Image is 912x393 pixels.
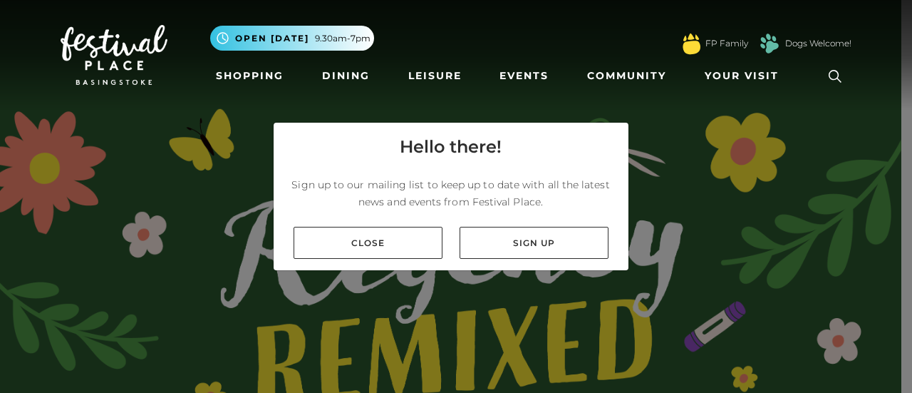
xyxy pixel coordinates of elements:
a: Leisure [403,63,467,89]
a: FP Family [705,37,748,50]
a: Your Visit [699,63,792,89]
a: Community [581,63,672,89]
a: Dogs Welcome! [785,37,851,50]
a: Events [494,63,554,89]
a: Close [294,227,442,259]
h4: Hello there! [400,134,502,160]
span: Your Visit [705,68,779,83]
a: Shopping [210,63,289,89]
img: Festival Place Logo [61,25,167,85]
span: Open [DATE] [235,32,309,45]
p: Sign up to our mailing list to keep up to date with all the latest news and events from Festival ... [285,176,617,210]
button: Open [DATE] 9.30am-7pm [210,26,374,51]
a: Dining [316,63,375,89]
span: 9.30am-7pm [315,32,370,45]
a: Sign up [460,227,608,259]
